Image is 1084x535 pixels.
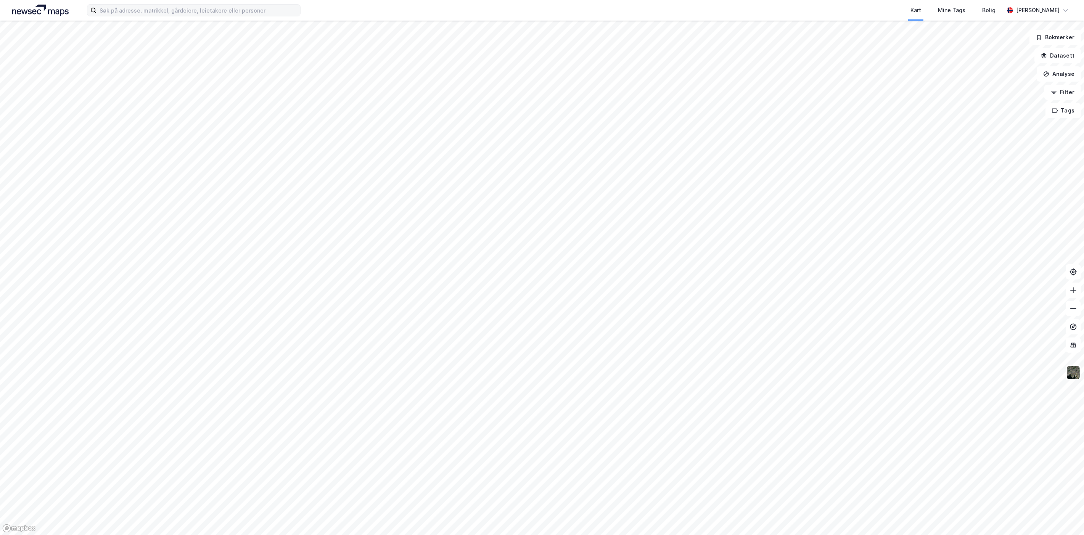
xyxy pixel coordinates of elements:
button: Analyse [1037,66,1081,82]
input: Søk på adresse, matrikkel, gårdeiere, leietakere eller personer [96,5,300,16]
div: Kart [910,6,921,15]
div: Bolig [982,6,996,15]
a: Mapbox homepage [2,524,36,533]
div: [PERSON_NAME] [1016,6,1060,15]
img: logo.a4113a55bc3d86da70a041830d287a7e.svg [12,5,69,16]
button: Datasett [1034,48,1081,63]
button: Tags [1045,103,1081,118]
iframe: Chat Widget [1046,498,1084,535]
button: Filter [1044,85,1081,100]
button: Bokmerker [1029,30,1081,45]
div: Mine Tags [938,6,965,15]
img: 9k= [1066,365,1081,380]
